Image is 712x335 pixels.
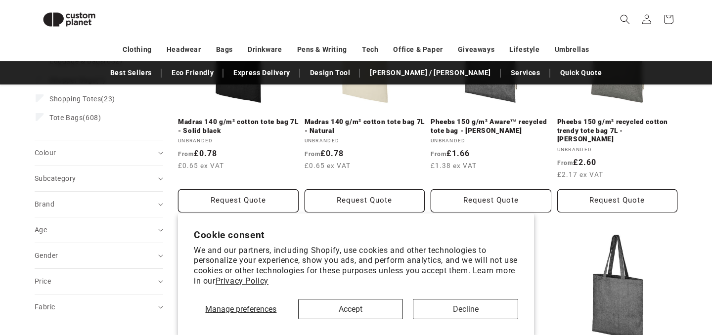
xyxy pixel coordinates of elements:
[614,8,636,30] summary: Search
[35,251,58,259] span: Gender
[298,299,403,319] button: Accept
[35,200,54,208] span: Brand
[365,64,495,82] a: [PERSON_NAME] / [PERSON_NAME]
[194,299,288,319] button: Manage preferences
[35,294,163,320] summary: Fabric (0 selected)
[35,277,51,285] span: Price
[393,41,443,58] a: Office & Paper
[362,41,378,58] a: Tech
[506,64,545,82] a: Services
[49,113,101,122] span: (608)
[555,64,607,82] a: Quick Quote
[35,140,163,166] summary: Colour (0 selected)
[123,41,152,58] a: Clothing
[35,243,163,268] summary: Gender (0 selected)
[216,41,233,58] a: Bags
[178,118,299,135] a: Madras 140 g/m² cotton tote bag 7L - Solid black
[35,174,76,182] span: Subcategory
[35,166,163,191] summary: Subcategory (0 selected)
[194,229,518,241] h2: Cookie consent
[248,41,282,58] a: Drinkware
[216,276,268,286] a: Privacy Policy
[305,118,425,135] a: Madras 140 g/m² cotton tote bag 7L - Natural
[413,299,518,319] button: Decline
[35,226,47,234] span: Age
[167,64,219,82] a: Eco Friendly
[49,114,83,122] span: Tote Bags
[297,41,347,58] a: Pens & Writing
[542,228,712,335] iframe: Chat Widget
[431,189,551,212] button: Request Quote
[167,41,201,58] a: Headwear
[35,269,163,294] summary: Price
[555,41,589,58] a: Umbrellas
[509,41,539,58] a: Lifestyle
[431,118,551,135] a: Pheebs 150 g/m² Aware™ recycled tote bag - [PERSON_NAME]
[178,189,299,212] button: Request Quote
[35,303,55,311] span: Fabric
[35,192,163,217] summary: Brand (0 selected)
[105,64,157,82] a: Best Sellers
[35,217,163,243] summary: Age (0 selected)
[35,4,104,35] img: Custom Planet
[305,189,425,212] button: Request Quote
[49,94,115,103] span: (23)
[205,304,276,314] span: Manage preferences
[557,189,678,212] button: Request Quote
[194,246,518,287] p: We and our partners, including Shopify, use cookies and other technologies to personalize your ex...
[458,41,494,58] a: Giveaways
[557,118,678,144] a: Pheebs 150 g/m² recycled cotton trendy tote bag 7L - [PERSON_NAME]
[228,64,295,82] a: Express Delivery
[49,95,101,103] span: Shopping Totes
[305,64,356,82] a: Design Tool
[35,149,56,157] span: Colour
